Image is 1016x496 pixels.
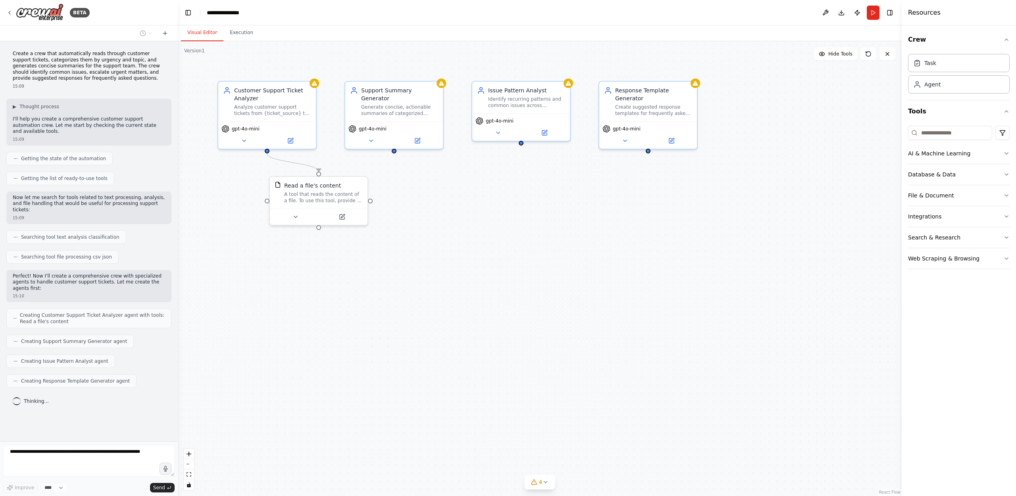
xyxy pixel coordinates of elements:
div: 15:09 [13,83,165,89]
img: FileReadTool [275,182,281,188]
button: Database & Data [908,164,1010,185]
div: A tool that reads the content of a file. To use this tool, provide a 'file_path' parameter with t... [284,191,363,204]
div: Response Template GeneratorCreate suggested response templates for frequently asked questions and... [598,81,698,149]
div: Task [924,59,936,67]
button: Visual Editor [181,25,223,41]
div: Support Summary Generator [361,86,438,102]
button: Click to speak your automation idea [160,463,171,475]
button: AI & Machine Learning [908,143,1010,164]
button: zoom in [184,449,194,459]
div: Customer Support Ticket AnalyzerAnalyze customer support tickets from {ticket_source} to categori... [217,81,317,149]
g: Edge from 5f29d981-0ea6-4e1c-9564-c51fb7f68e4e to 35e04cb3-bcc3-411f-ab0c-2d801c509405 [263,153,323,172]
p: Create a crew that automatically reads through customer support tickets, categorizes them by urge... [13,51,165,82]
div: Support Summary GeneratorGenerate concise, actionable summaries of categorized customer support t... [344,81,444,149]
button: Open in side panel [395,136,440,146]
button: Integrations [908,206,1010,227]
button: Hide Tools [814,48,857,60]
div: 15:09 [13,215,165,221]
div: Customer Support Ticket Analyzer [234,86,311,102]
span: Send [153,485,165,491]
button: Tools [908,100,1010,123]
h4: Resources [908,8,941,17]
button: Start a new chat [159,29,171,38]
span: Creating Customer Support Ticket Analyzer agent with tools: Read a file's content [20,312,165,325]
span: Thought process [19,103,59,110]
button: Open in side panel [649,136,694,146]
div: 15:10 [13,293,165,299]
div: BETA [70,8,90,17]
span: Getting the state of the automation [21,155,106,162]
div: Create suggested response templates for frequently asked questions and common issues identified i... [615,104,692,117]
button: toggle interactivity [184,480,194,490]
div: Crew [908,51,1010,100]
button: Web Scraping & Browsing [908,248,1010,269]
button: Send [150,483,175,492]
span: Creating Issue Pattern Analyst agent [21,358,108,364]
div: Version 1 [184,48,205,54]
div: Identify recurring patterns and common issues across customer support tickets to highlight system... [488,96,565,109]
span: Thinking... [24,398,49,404]
button: Search & Research [908,227,1010,248]
span: Creating Support Summary Generator agent [21,338,127,345]
div: Agent [924,80,941,88]
div: React Flow controls [184,449,194,490]
div: Analyze customer support tickets from {ticket_source} to categorize them by urgency level (Critic... [234,104,311,117]
span: Creating Response Template Generator agent [21,378,130,384]
div: 15:09 [13,136,165,142]
nav: breadcrumb [207,9,248,17]
p: Perfect! Now I'll create a comprehensive crew with specialized agents to handle customer support ... [13,273,165,292]
p: Now let me search for tools related to text processing, analysis, and file handling that would be... [13,195,165,213]
span: Searching tool file processing csv json [21,254,112,260]
p: I'll help you create a comprehensive customer support automation crew. Let me start by checking t... [13,116,165,135]
div: Response Template Generator [615,86,692,102]
button: Switch to previous chat [137,29,156,38]
button: ▶Thought process [13,103,59,110]
div: Issue Pattern Analyst [488,86,565,94]
span: ▶ [13,103,16,110]
span: Improve [15,485,34,491]
button: File & Document [908,185,1010,206]
button: 4 [525,475,555,490]
button: Open in side panel [522,128,567,138]
button: Open in side panel [268,136,313,146]
span: gpt-4o-mini [613,126,641,132]
div: FileReadToolRead a file's contentA tool that reads the content of a file. To use this tool, provi... [269,176,368,226]
button: Crew [908,29,1010,51]
span: Hide Tools [828,51,852,57]
button: Execution [223,25,260,41]
span: gpt-4o-mini [232,126,260,132]
div: Issue Pattern AnalystIdentify recurring patterns and common issues across customer support ticket... [471,81,571,142]
div: Tools [908,123,1010,276]
button: fit view [184,469,194,480]
div: Generate concise, actionable summaries of categorized customer support tickets, highlighting key ... [361,104,438,117]
a: React Flow attribution [879,490,901,494]
span: Getting the list of ready-to-use tools [21,175,108,182]
span: gpt-4o-mini [359,126,387,132]
img: Logo [16,4,63,21]
button: Hide right sidebar [884,7,895,18]
button: Open in side panel [319,212,364,222]
span: Searching tool text analysis classification [21,234,119,240]
span: 4 [539,478,543,486]
button: Hide left sidebar [183,7,194,18]
button: Improve [3,483,38,493]
span: gpt-4o-mini [486,118,514,124]
div: Read a file's content [284,182,341,190]
button: zoom out [184,459,194,469]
